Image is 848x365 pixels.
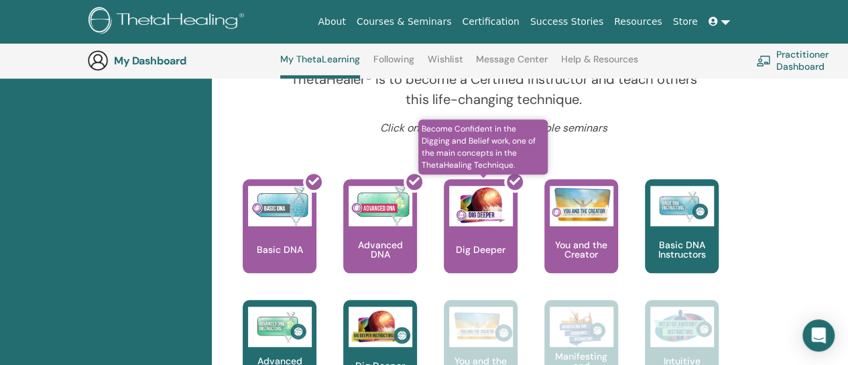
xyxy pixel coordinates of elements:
[281,49,707,109] p: The best way to strengthen your skills and understanding as a ThetaHealer® is to become a Certifi...
[349,307,412,347] img: Dig Deeper Instructors
[450,245,511,254] p: Dig Deeper
[544,240,618,259] p: You and the Creator
[418,119,548,174] span: Become Confident in the Digging and Belief work, one of the main concepts in the ThetaHealing Tec...
[349,186,412,226] img: Advanced DNA
[645,179,719,300] a: Basic DNA Instructors Basic DNA Instructors
[668,9,703,34] a: Store
[476,54,548,75] a: Message Center
[650,186,714,226] img: Basic DNA Instructors
[449,186,513,226] img: Dig Deeper
[525,9,609,34] a: Success Stories
[756,55,771,66] img: chalkboard-teacher.svg
[280,54,360,79] a: My ThetaLearning
[312,9,351,34] a: About
[281,120,707,136] p: Click on a course to search available seminars
[87,50,109,71] img: generic-user-icon.jpg
[645,240,719,259] p: Basic DNA Instructors
[650,307,714,347] img: Intuitive Anatomy Instructors
[444,179,518,300] a: Become Confident in the Digging and Belief work, one of the main concepts in the ThetaHealing Tec...
[428,54,463,75] a: Wishlist
[550,186,613,223] img: You and the Creator
[373,54,414,75] a: Following
[243,179,316,300] a: Basic DNA Basic DNA
[343,240,417,259] p: Advanced DNA
[802,319,835,352] div: Open Intercom Messenger
[449,307,513,347] img: You and the Creator Instructors
[609,9,668,34] a: Resources
[457,9,524,34] a: Certification
[248,307,312,347] img: Advanced DNA Instructors
[114,54,248,67] h3: My Dashboard
[88,7,249,37] img: logo.png
[550,307,613,347] img: Manifesting and Abundance Instructors
[561,54,638,75] a: Help & Resources
[343,179,417,300] a: Advanced DNA Advanced DNA
[248,186,312,226] img: Basic DNA
[351,9,457,34] a: Courses & Seminars
[544,179,618,300] a: You and the Creator You and the Creator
